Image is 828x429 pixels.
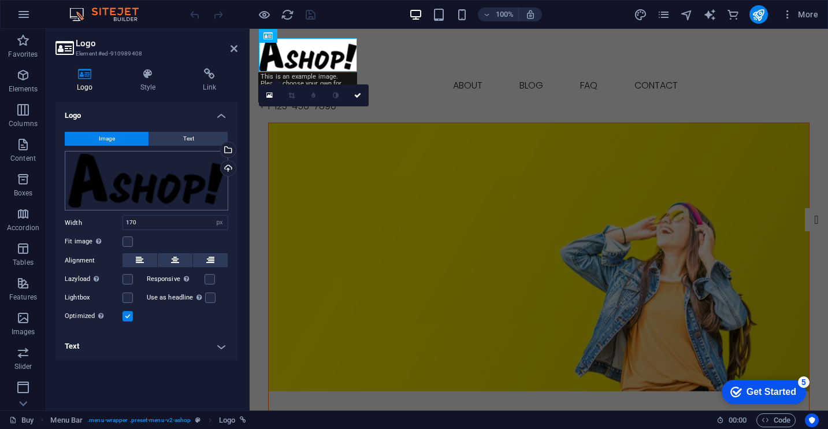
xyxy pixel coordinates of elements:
[65,309,122,323] label: Optimized
[65,235,122,249] label: Fit image
[325,84,347,106] a: Greyscale
[634,8,647,21] i: Design (Ctrl+Alt+Y)
[86,2,97,14] div: 5
[782,9,818,20] span: More
[9,413,34,427] a: Click to cancel selection. Double-click to open Pages
[8,50,38,59] p: Favorites
[657,8,671,21] button: pages
[76,38,237,49] h2: Logo
[55,68,119,93] h4: Logo
[259,84,281,106] a: Select files from the file manager, stock photos, or upload file(s)
[55,102,237,123] h4: Logo
[34,13,84,23] div: Get Started
[149,132,228,146] button: Text
[762,413,790,427] span: Code
[76,49,214,59] h3: Element #ed-910989408
[347,84,369,106] a: Confirm ( Ctrl ⏎ )
[777,5,823,24] button: More
[756,413,796,427] button: Code
[50,413,83,427] span: Click to select. Double-click to edit
[183,132,194,146] span: Text
[805,413,819,427] button: Usercentrics
[281,8,294,21] i: Reload page
[749,5,768,24] button: publish
[55,332,237,360] h4: Text
[14,188,33,198] p: Boxes
[65,254,122,268] label: Alignment
[7,223,39,232] p: Accordion
[240,417,246,423] i: This element is linked
[181,68,237,93] h4: Link
[634,8,648,21] button: design
[147,291,205,305] label: Use as headline
[9,293,37,302] p: Features
[716,413,747,427] h6: Session time
[258,72,357,102] div: This is an example image. Please choose your own for more options.
[12,327,35,336] p: Images
[525,9,536,20] i: On resize automatically adjust zoom level to fit chosen device.
[726,8,740,21] button: commerce
[13,258,34,267] p: Tables
[119,68,182,93] h4: Style
[729,413,747,427] span: 00 00
[14,362,32,371] p: Slider
[65,151,228,211] div: Ashop.png
[50,413,246,427] nav: breadcrumb
[752,8,765,21] i: Publish
[65,132,148,146] button: Image
[737,416,738,424] span: :
[147,272,205,286] label: Responsive
[280,8,294,21] button: reload
[10,154,36,163] p: Content
[303,84,325,106] a: Blur
[219,413,235,427] span: Click to select. Double-click to edit
[680,8,693,21] i: Navigator
[703,8,717,21] button: text_generator
[680,8,694,21] button: navigator
[657,8,670,21] i: Pages (Ctrl+Alt+S)
[9,119,38,128] p: Columns
[9,6,94,30] div: Get Started 5 items remaining, 0% complete
[478,8,519,21] button: 100%
[65,272,122,286] label: Lazyload
[65,220,122,226] label: Width
[9,84,38,94] p: Elements
[495,8,514,21] h6: 100%
[65,291,122,305] label: Lightbox
[99,132,115,146] span: Image
[87,413,191,427] span: . menu-wrapper .preset-menu-v2-ashop
[66,8,153,21] img: Editor Logo
[195,417,200,423] i: This element is a customizable preset
[281,84,303,106] a: Crop mode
